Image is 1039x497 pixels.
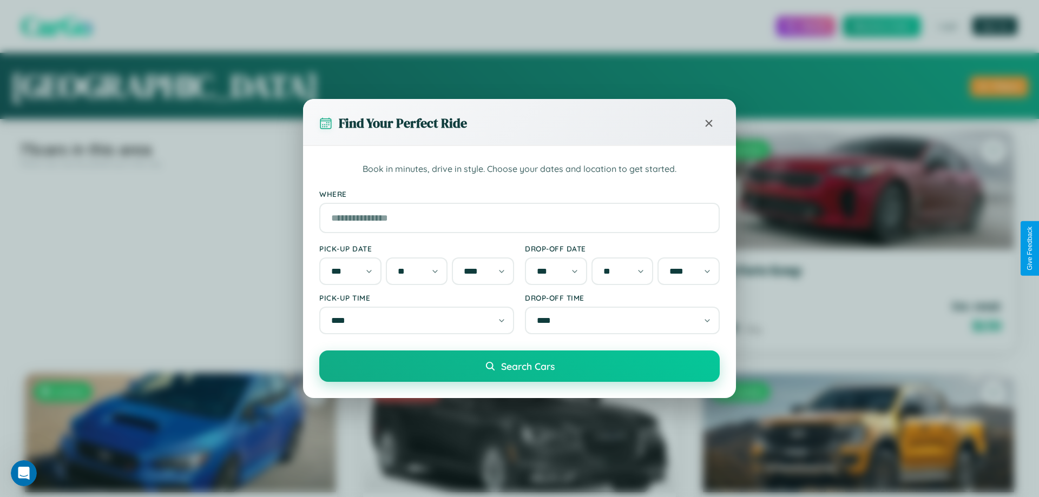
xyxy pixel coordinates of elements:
[525,244,720,253] label: Drop-off Date
[319,293,514,302] label: Pick-up Time
[501,360,555,372] span: Search Cars
[339,114,467,132] h3: Find Your Perfect Ride
[319,244,514,253] label: Pick-up Date
[319,162,720,176] p: Book in minutes, drive in style. Choose your dates and location to get started.
[319,350,720,382] button: Search Cars
[525,293,720,302] label: Drop-off Time
[319,189,720,198] label: Where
